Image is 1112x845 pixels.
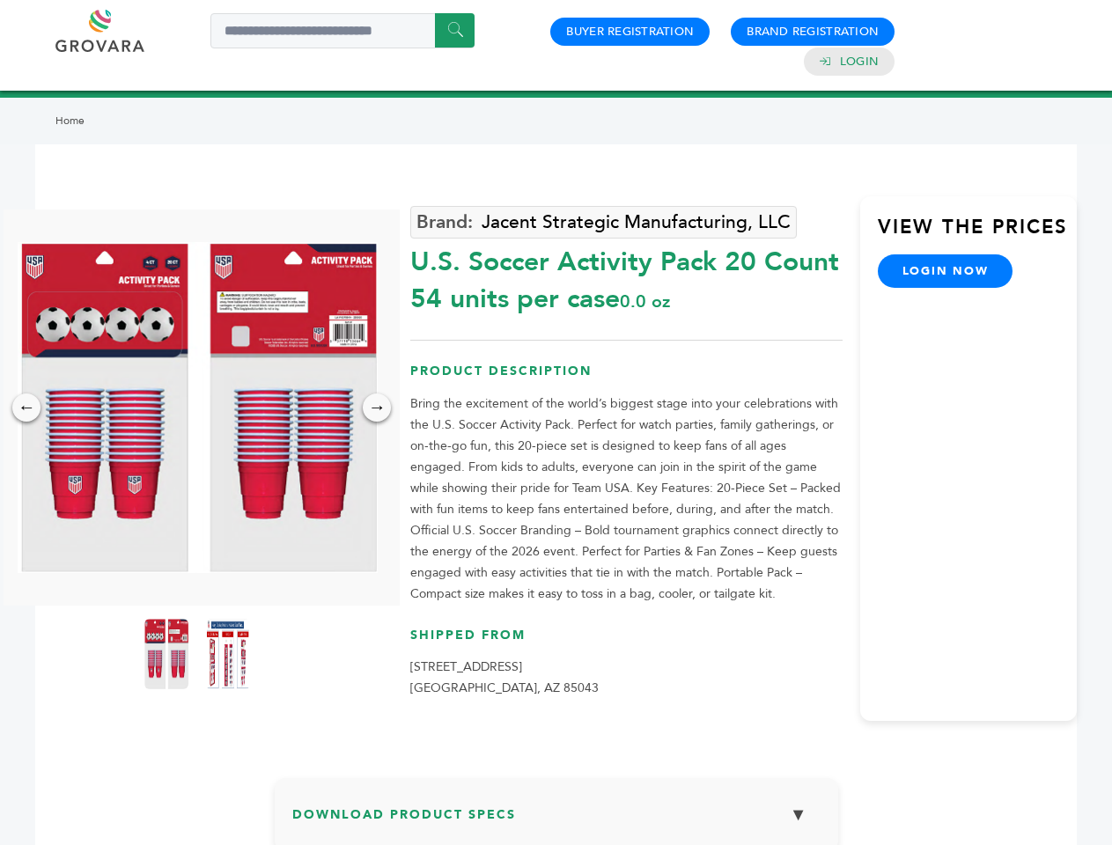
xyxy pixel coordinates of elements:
img: U.S. Soccer Activity Pack – 20 Count 54 units per case 0.0 oz [18,242,378,573]
img: U.S. Soccer Activity Pack – 20 Count 54 units per case 0.0 oz [144,619,188,689]
a: Buyer Registration [566,24,694,40]
a: Jacent Strategic Manufacturing, LLC [410,206,797,239]
h3: View the Prices [878,214,1077,254]
img: U.S. Soccer Activity Pack – 20 Count 54 units per case 0.0 oz [206,619,250,689]
button: ▼ [777,796,821,834]
h3: Product Description [410,363,843,393]
p: [STREET_ADDRESS] [GEOGRAPHIC_DATA], AZ 85043 [410,657,843,699]
a: Brand Registration [747,24,879,40]
a: login now [878,254,1013,288]
input: Search a product or brand... [210,13,475,48]
p: Bring the excitement of the world’s biggest stage into your celebrations with the U.S. Soccer Act... [410,393,843,605]
h3: Shipped From [410,627,843,658]
div: U.S. Soccer Activity Pack 20 Count 54 units per case [410,235,843,318]
div: → [363,393,391,422]
a: Login [840,54,879,70]
div: ← [12,393,41,422]
span: 0.0 oz [620,290,670,313]
a: Home [55,114,85,128]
